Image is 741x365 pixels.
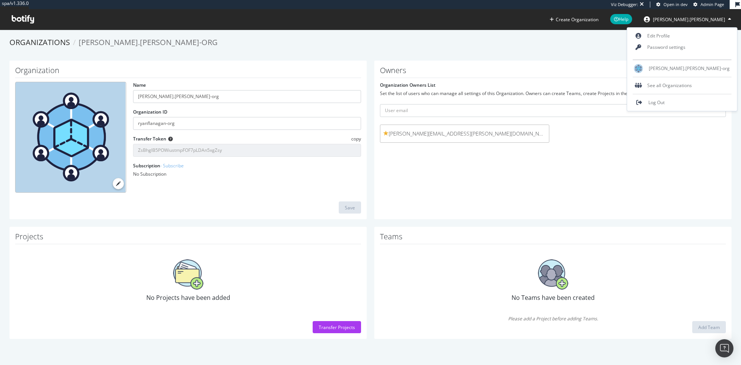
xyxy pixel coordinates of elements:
img: No Teams have been created [538,259,568,290]
div: Add Team [698,324,720,331]
input: name [133,90,361,103]
div: Set the list of users who can manage all settings of this Organization. Owners can create Teams, ... [380,90,726,97]
button: [PERSON_NAME].[PERSON_NAME] [638,13,737,25]
span: copy [351,136,361,142]
label: Subscription [133,162,184,169]
img: No Projects have been added [173,259,203,290]
a: Edit Profile [627,30,737,42]
span: Admin Page [701,2,724,7]
h1: Owners [380,66,726,78]
label: Transfer Token [133,136,166,142]
div: Open Intercom Messenger [715,339,733,357]
input: Organization ID [133,117,361,130]
span: No Projects have been added [146,293,230,302]
button: Add Team [692,321,726,333]
img: ryan.flanagan-org [634,64,643,73]
a: Admin Page [693,2,724,8]
span: Please add a Project before adding Teams. [380,315,726,322]
label: Name [133,82,146,88]
a: Organizations [9,37,70,47]
span: Help [610,14,632,24]
div: Transfer Projects [319,324,355,331]
h1: Organization [15,66,361,78]
button: Create Organization [549,16,599,23]
label: Organization ID [133,109,167,115]
div: No Subscription [133,171,361,177]
a: Password settings [627,42,737,53]
h1: Teams [380,232,726,244]
span: ryan.flanagan [653,16,725,23]
div: See all Organizations [627,80,737,91]
span: Open in dev [663,2,688,7]
a: Log Out [627,97,737,108]
h1: Projects [15,232,361,244]
span: [PERSON_NAME][EMAIL_ADDRESS][PERSON_NAME][DOMAIN_NAME] [383,130,546,137]
a: Open in dev [656,2,688,8]
ol: breadcrumbs [9,37,732,48]
div: Viz Debugger: [611,2,638,8]
input: User email [380,104,726,117]
a: Transfer Projects [313,324,361,331]
button: Transfer Projects [313,321,361,333]
label: Organization Owners List [380,82,436,88]
span: Log Out [648,99,665,106]
span: [PERSON_NAME].[PERSON_NAME]-org [649,65,730,72]
div: Save [345,204,355,211]
button: Save [339,201,361,214]
a: Add Team [692,324,726,331]
a: - Subscribe [160,162,184,169]
span: [PERSON_NAME].[PERSON_NAME]-org [79,37,218,47]
span: No Teams have been created [512,293,595,302]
